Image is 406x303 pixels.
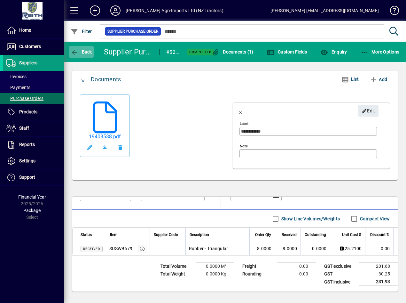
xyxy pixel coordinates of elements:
[277,270,316,278] td: 0.00
[3,153,64,169] a: Settings
[249,242,275,255] td: 8.0000
[270,5,379,16] div: [PERSON_NAME] [EMAIL_ADDRESS][DOMAIN_NAME]
[359,263,398,270] td: 201.68
[71,49,92,54] span: Back
[113,140,128,155] button: Remove
[157,263,196,270] td: Total Volume
[385,1,398,22] a: Knowledge Base
[240,121,248,126] mat-label: Label
[239,263,277,270] td: Freight
[330,242,365,255] td: 25.2100
[336,74,364,85] button: List
[265,46,309,58] button: Custom Fields
[189,245,228,252] span: Rubber - Triangular
[282,231,297,238] span: Received
[359,278,398,286] td: 231.93
[19,28,31,33] span: Home
[255,231,271,238] span: Order Qty
[267,49,307,54] span: Custom Fields
[75,72,91,87] button: Close
[196,270,234,278] td: 0.0000 Kg
[81,231,92,238] span: Status
[342,231,361,238] span: Unit Cost $
[109,245,132,252] div: SUSWB679
[157,270,196,278] td: Total Weight
[321,270,359,278] td: GST
[19,60,37,65] span: Suppliers
[3,104,64,120] a: Products
[19,175,35,180] span: Support
[367,74,390,85] button: Add
[362,106,375,116] span: Edit
[320,49,347,54] span: Enquiry
[212,49,254,54] span: Documents (1)
[370,74,387,85] span: Add
[359,216,390,222] label: Compact View
[104,47,153,57] div: Supplier Purchase Order
[275,242,301,255] td: 8.0000
[19,109,37,114] span: Products
[126,5,223,16] div: [PERSON_NAME] Agri-Imports Ltd (NZ Tractors)
[196,263,234,270] td: 0.0000 M³
[71,29,92,34] span: Filter
[85,5,105,16] button: Add
[166,47,179,57] div: #5201
[19,44,41,49] span: Customers
[18,194,46,200] span: Financial Year
[321,263,359,270] td: GST exclusive
[6,96,43,101] span: Purchase Orders
[319,46,348,58] button: Enquiry
[69,46,94,58] button: Back
[3,137,64,153] a: Reports
[233,103,248,119] button: Close
[6,74,27,79] span: Invoices
[6,85,30,90] span: Payments
[3,82,64,93] a: Payments
[69,26,94,37] button: Filter
[321,278,359,286] td: GST inclusive
[110,231,118,238] span: Item
[19,158,35,163] span: Settings
[240,144,248,148] mat-label: Note
[305,231,326,238] span: Outstanding
[82,134,128,140] a: 19403538.pdf
[365,242,393,255] td: 0.00
[23,208,41,213] span: Package
[3,39,64,55] a: Customers
[359,46,401,58] button: More Options
[105,5,126,16] button: Profile
[190,231,209,238] span: Description
[277,263,316,270] td: 0.00
[370,231,389,238] span: Discount %
[3,93,64,104] a: Purchase Orders
[189,50,212,54] span: Completed
[361,49,400,54] span: More Options
[3,22,64,38] a: Home
[3,120,64,136] a: Staff
[19,142,35,147] span: Reports
[19,126,29,131] span: Staff
[83,247,100,251] span: Received
[64,46,99,58] app-page-header-button: Back
[210,46,255,58] button: Documents (1)
[91,74,121,85] div: Documents
[154,231,178,238] span: Supplier Code
[3,169,64,185] a: Support
[301,242,330,255] td: 0.0000
[97,140,113,155] a: Download
[351,77,359,82] span: List
[82,140,97,155] button: Edit
[239,270,277,278] td: Rounding
[359,270,398,278] td: 30.25
[3,71,64,82] a: Invoices
[107,28,158,35] span: Supplier Purchase Order
[280,216,340,222] label: Show Line Volumes/Weights
[358,105,379,117] button: Edit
